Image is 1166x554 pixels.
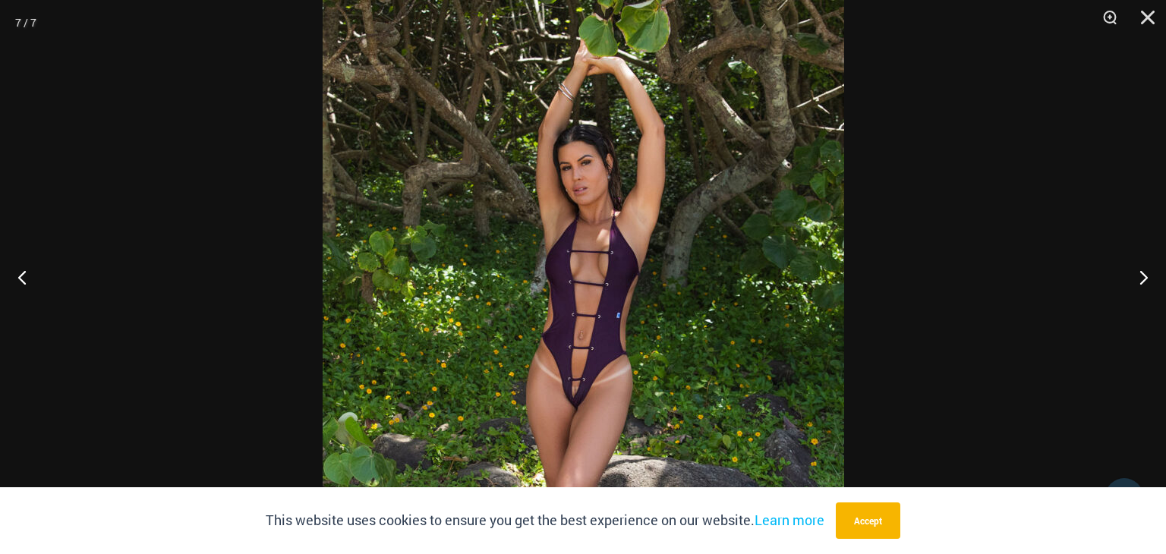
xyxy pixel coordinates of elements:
[836,502,900,539] button: Accept
[15,11,36,34] div: 7 / 7
[1109,239,1166,315] button: Next
[266,509,824,532] p: This website uses cookies to ensure you get the best experience on our website.
[755,511,824,529] a: Learn more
